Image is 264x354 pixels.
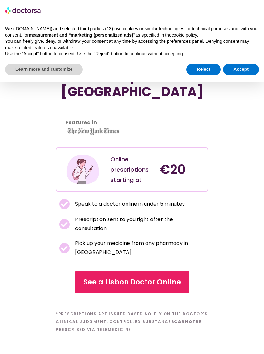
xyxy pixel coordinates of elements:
[5,38,259,51] p: You can freely give, deny, or withdraw your consent at any time by accessing the preferences pane...
[186,64,221,75] button: Reject
[65,119,97,126] strong: Featured in
[56,310,208,333] h6: *Prescriptions are issued based solely on the doctor’s clinical judgment. Controlled substances b...
[73,200,185,209] span: Speak to a doctor online in under 5 minutes
[110,154,153,185] div: Online prescriptions starting at
[160,162,203,177] h4: €20
[66,153,100,187] img: Illustration depicting a young woman in a casual outfit, engaged with her smartphone. She has a p...
[73,215,205,233] span: Prescription sent to you right after the consultation
[172,33,197,38] a: cookie policy
[5,26,259,38] p: We ([DOMAIN_NAME]) and selected third parties (13) use cookies or similar technologies for techni...
[59,53,205,99] h1: Online Doctor Prescription in [GEOGRAPHIC_DATA]
[5,5,41,15] img: logo
[223,64,259,75] button: Accept
[174,319,196,324] b: cannot
[5,51,259,57] p: Use the “Accept” button to consent. Use the “Reject” button to continue without accepting.
[5,64,83,75] button: Learn more and customize
[73,239,205,257] span: Pick up your medicine from any pharmacy in [GEOGRAPHIC_DATA]
[59,114,205,121] iframe: Customer reviews powered by Trustpilot
[75,271,189,293] a: See a Lisbon Doctor Online
[29,33,135,38] strong: measurement and “marketing (personalized ads)”
[83,277,181,287] span: See a Lisbon Doctor Online
[59,106,205,114] iframe: Customer reviews powered by Trustpilot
